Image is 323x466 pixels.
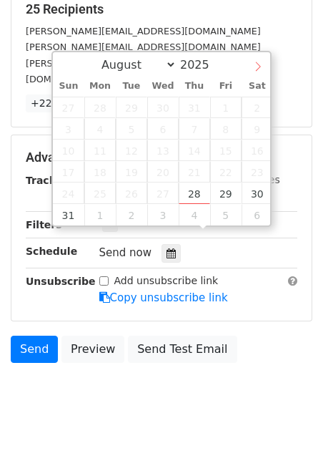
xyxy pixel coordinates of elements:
[116,82,147,91] span: Tue
[116,97,147,118] span: July 29, 2025
[26,94,86,112] a: +22 more
[210,204,242,225] span: September 5, 2025
[147,97,179,118] span: July 30, 2025
[242,140,273,161] span: August 16, 2025
[26,246,77,257] strong: Schedule
[26,175,74,186] strong: Tracking
[147,161,179,183] span: August 20, 2025
[116,161,147,183] span: August 19, 2025
[26,150,297,165] h5: Advanced
[53,97,84,118] span: July 27, 2025
[224,173,279,188] label: UTM Codes
[179,118,210,140] span: August 7, 2025
[179,82,210,91] span: Thu
[147,118,179,140] span: August 6, 2025
[116,118,147,140] span: August 5, 2025
[53,140,84,161] span: August 10, 2025
[53,161,84,183] span: August 17, 2025
[61,336,124,363] a: Preview
[210,183,242,204] span: August 29, 2025
[99,291,228,304] a: Copy unsubscribe link
[26,276,96,287] strong: Unsubscribe
[147,140,179,161] span: August 13, 2025
[242,204,273,225] span: September 6, 2025
[26,58,260,85] small: [PERSON_NAME][EMAIL_ADDRESS][PERSON_NAME][DOMAIN_NAME]
[210,161,242,183] span: August 22, 2025
[116,183,147,204] span: August 26, 2025
[177,58,228,72] input: Year
[84,118,116,140] span: August 4, 2025
[84,183,116,204] span: August 25, 2025
[242,97,273,118] span: August 2, 2025
[26,26,261,37] small: [PERSON_NAME][EMAIL_ADDRESS][DOMAIN_NAME]
[179,140,210,161] span: August 14, 2025
[84,140,116,161] span: August 11, 2025
[84,97,116,118] span: July 28, 2025
[26,42,261,52] small: [PERSON_NAME][EMAIL_ADDRESS][DOMAIN_NAME]
[210,97,242,118] span: August 1, 2025
[53,204,84,225] span: August 31, 2025
[84,82,116,91] span: Mon
[147,82,179,91] span: Wed
[210,118,242,140] span: August 8, 2025
[116,140,147,161] span: August 12, 2025
[210,82,242,91] span: Fri
[84,204,116,225] span: September 1, 2025
[116,204,147,225] span: September 2, 2025
[242,118,273,140] span: August 9, 2025
[252,397,323,466] iframe: Chat Widget
[99,246,152,259] span: Send now
[242,82,273,91] span: Sat
[210,140,242,161] span: August 15, 2025
[147,204,179,225] span: September 3, 2025
[11,336,58,363] a: Send
[179,97,210,118] span: July 31, 2025
[53,118,84,140] span: August 3, 2025
[26,219,62,230] strong: Filters
[242,161,273,183] span: August 23, 2025
[53,183,84,204] span: August 24, 2025
[179,183,210,204] span: August 28, 2025
[128,336,237,363] a: Send Test Email
[179,204,210,225] span: September 4, 2025
[53,82,84,91] span: Sun
[26,1,297,17] h5: 25 Recipients
[84,161,116,183] span: August 18, 2025
[114,273,219,288] label: Add unsubscribe link
[147,183,179,204] span: August 27, 2025
[242,183,273,204] span: August 30, 2025
[179,161,210,183] span: August 21, 2025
